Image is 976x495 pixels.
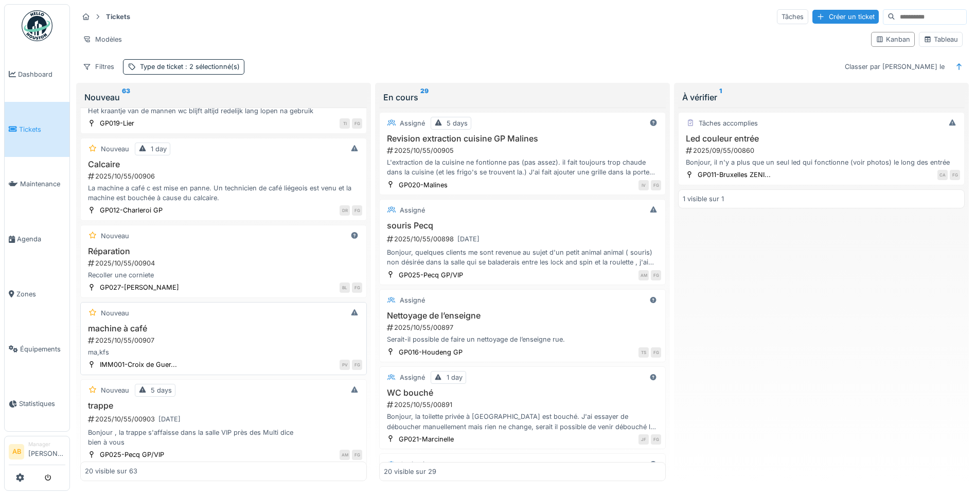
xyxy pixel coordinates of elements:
[638,347,649,358] div: TS
[100,282,179,292] div: GP027-[PERSON_NAME]
[683,194,724,204] div: 1 visible sur 1
[100,205,163,215] div: GP012-Charleroi GP
[399,180,448,190] div: GP020-Malines
[840,59,949,74] div: Classer par [PERSON_NAME] le
[447,118,468,128] div: 5 days
[638,434,649,445] div: JF
[17,234,65,244] span: Agenda
[384,467,436,476] div: 20 visible sur 29
[101,231,129,241] div: Nouveau
[352,118,362,129] div: FG
[5,267,69,322] a: Zones
[698,170,771,180] div: GP011-Bruxelles ZENI...
[78,32,127,47] div: Modèles
[78,59,119,74] div: Filtres
[85,401,362,411] h3: trappe
[638,270,649,280] div: AM
[386,146,661,155] div: 2025/10/55/00905
[777,9,808,24] div: Tâches
[352,205,362,216] div: FG
[20,344,65,354] span: Équipements
[85,347,362,357] div: ma,kfs
[400,205,425,215] div: Assigné
[399,347,463,357] div: GP016-Houdeng GP
[384,221,661,231] h3: souris Pecq
[183,63,240,70] span: : 2 sélectionné(s)
[140,62,240,72] div: Type de ticket
[683,157,960,167] div: Bonjour, il n'y a plus que un seul led qui fonctionne (voir photos) le long des entrée
[102,12,134,22] strong: Tickets
[399,434,454,444] div: GP021-Marcinelle
[20,179,65,189] span: Maintenance
[812,10,879,24] div: Créer un ticket
[400,295,425,305] div: Assigné
[651,270,661,280] div: FG
[18,69,65,79] span: Dashboard
[84,91,363,103] div: Nouveau
[5,211,69,267] a: Agenda
[682,91,961,103] div: À vérifier
[87,171,362,181] div: 2025/10/55/00906
[384,157,661,177] div: L'extraction de la cuisine ne fontionne pas (pas assez). il fait toujours trop chaude dans la cui...
[876,34,910,44] div: Kanban
[340,450,350,460] div: AM
[400,118,425,128] div: Assigné
[340,205,350,216] div: DR
[100,118,134,128] div: GP019-Lier
[651,434,661,445] div: FG
[28,440,65,463] li: [PERSON_NAME]
[19,125,65,134] span: Tickets
[87,335,362,345] div: 2025/10/55/00907
[352,360,362,370] div: FG
[85,160,362,169] h3: Calcaire
[85,246,362,256] h3: Réparation
[100,360,177,369] div: IMM001-Croix de Guer...
[386,323,661,332] div: 2025/10/55/00897
[384,247,661,267] div: Bonjour, quelques clients me sont revenue au sujet d'un petit animal animal ( souris) non désirée...
[383,91,662,103] div: En cours
[399,270,463,280] div: GP025-Pecq GP/VIP
[651,347,661,358] div: FG
[28,440,65,448] div: Manager
[100,450,164,459] div: GP025-Pecq GP/VIP
[5,157,69,212] a: Maintenance
[85,270,362,280] div: Recoller une corniete
[87,413,362,426] div: 2025/10/55/00903
[85,183,362,203] div: La machine a café c est mise en panne. Un technicien de café liégeois est venu et la machine est ...
[384,412,661,431] div: Bonjour, la toilette privée à [GEOGRAPHIC_DATA] est bouché. J'ai essayer de déboucher manuellemen...
[158,414,181,424] div: [DATE]
[85,106,362,116] div: Het kraantje van de mannen wc blijft altijd redelijk lang lopen na gebruik
[384,134,661,144] h3: Revision extraction cuisine GP Malines
[386,400,661,410] div: 2025/10/55/00891
[85,467,137,476] div: 20 visible sur 63
[22,10,52,41] img: Badge_color-CXgf-gQk.svg
[101,144,129,154] div: Nouveau
[101,385,129,395] div: Nouveau
[85,428,362,447] div: Bonjour , la trappe s'affaisse dans la salle VIP près des Multi dice bien à vous
[950,170,960,180] div: FG
[685,146,960,155] div: 2025/09/55/00860
[85,324,362,333] h3: machine à café
[151,385,172,395] div: 5 days
[400,459,425,469] div: Assigné
[386,233,661,245] div: 2025/10/55/00898
[699,118,758,128] div: Tâches accomplies
[340,118,350,129] div: TI
[340,360,350,370] div: PV
[924,34,958,44] div: Tableau
[340,282,350,293] div: BL
[9,440,65,465] a: AB Manager[PERSON_NAME]
[384,388,661,398] h3: WC bouché
[352,450,362,460] div: FG
[5,102,69,157] a: Tickets
[122,91,130,103] sup: 63
[5,47,69,102] a: Dashboard
[638,180,649,190] div: IV
[101,308,129,318] div: Nouveau
[384,334,661,344] div: Serait-il possible de faire un nettoyage de l’enseigne rue.
[9,444,24,459] li: AB
[683,134,960,144] h3: Led couleur entrée
[937,170,948,180] div: CA
[457,234,480,244] div: [DATE]
[447,373,463,382] div: 1 day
